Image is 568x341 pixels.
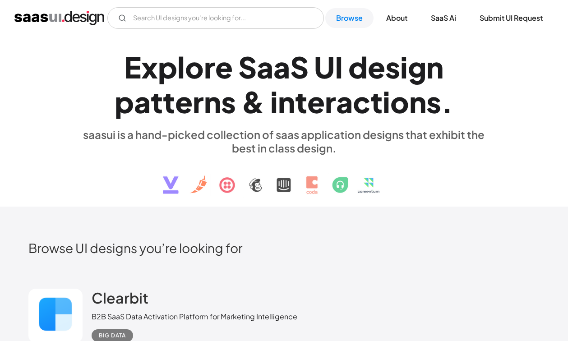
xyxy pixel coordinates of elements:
div: a [336,84,353,119]
div: o [185,50,204,84]
div: s [221,84,236,119]
div: c [353,84,370,119]
div: i [400,50,408,84]
div: i [383,84,390,119]
div: E [124,50,141,84]
div: r [193,84,204,119]
a: Browse [325,8,374,28]
div: s [426,84,441,119]
img: text, icon, saas logo [147,155,420,202]
div: n [409,84,426,119]
div: saasui is a hand-picked collection of saas application designs that exhibit the best in class des... [76,128,491,155]
div: n [204,84,221,119]
div: . [441,84,453,119]
div: e [368,50,385,84]
div: a [257,50,273,84]
a: SaaS Ai [420,8,467,28]
div: n [278,84,295,119]
div: a [273,50,290,84]
div: t [370,84,383,119]
a: About [375,8,418,28]
div: s [385,50,400,84]
div: o [390,84,409,119]
div: d [348,50,368,84]
div: t [295,84,307,119]
div: p [115,84,134,119]
form: Email Form [107,7,324,29]
div: g [408,50,426,84]
div: B2B SaaS Data Activation Platform for Marketing Intelligence [92,311,297,322]
div: p [158,50,177,84]
div: i [270,84,278,119]
div: e [175,84,193,119]
h2: Clearbit [92,289,148,307]
div: x [141,50,158,84]
div: a [134,84,151,119]
div: S [238,50,257,84]
div: r [204,50,215,84]
div: e [307,84,325,119]
div: l [177,50,185,84]
div: t [163,84,175,119]
div: S [290,50,309,84]
a: home [14,11,104,25]
div: Big Data [99,330,126,341]
div: e [215,50,233,84]
input: Search UI designs you're looking for... [107,7,324,29]
a: Clearbit [92,289,148,311]
div: I [335,50,343,84]
div: & [241,84,265,119]
div: U [314,50,335,84]
h2: Browse UI designs you’re looking for [28,240,540,256]
a: Submit UI Request [469,8,554,28]
div: r [325,84,336,119]
div: n [426,50,443,84]
div: t [151,84,163,119]
h1: Explore SaaS UI design patterns & interactions. [76,50,491,119]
